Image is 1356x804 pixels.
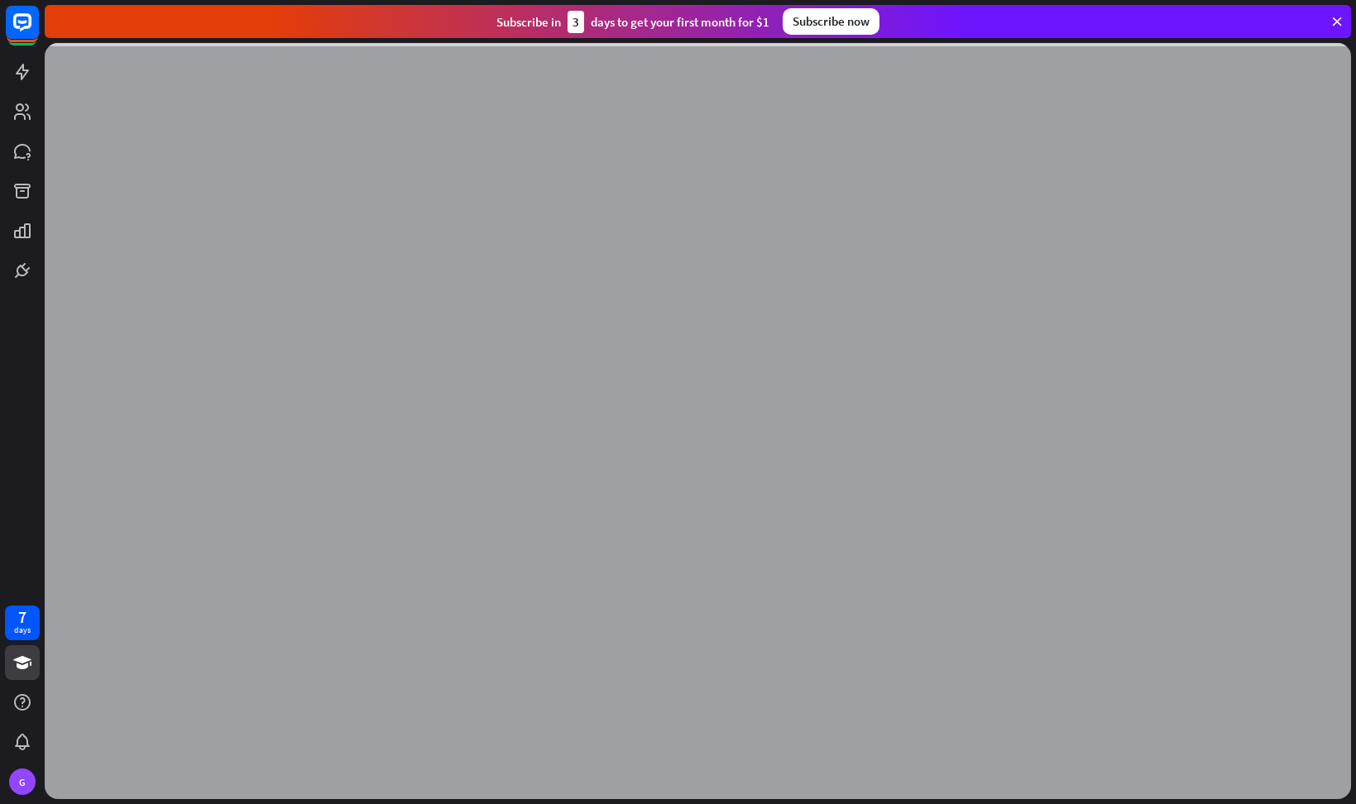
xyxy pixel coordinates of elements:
a: 7 days [5,605,40,640]
div: days [14,625,31,636]
div: 7 [18,610,26,625]
div: 3 [568,11,584,33]
div: Subscribe now [783,8,879,35]
div: G [9,768,36,795]
div: Subscribe in days to get your first month for $1 [496,11,769,33]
